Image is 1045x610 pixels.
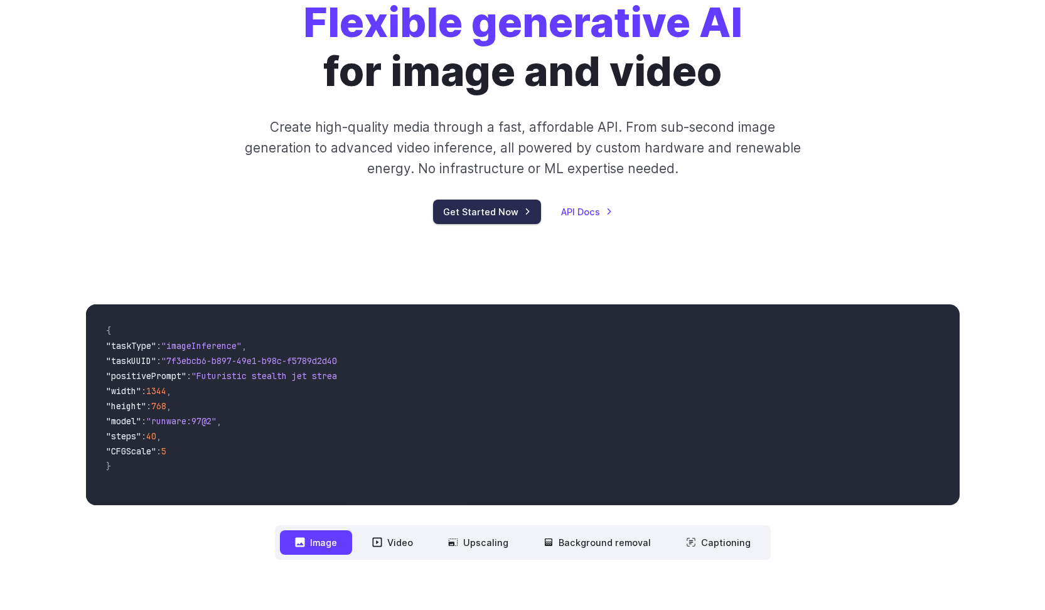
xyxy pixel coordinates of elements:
span: "runware:97@2" [146,415,217,427]
span: "steps" [106,431,141,442]
span: : [156,355,161,367]
button: Captioning [671,530,766,555]
span: "positivePrompt" [106,370,186,382]
span: 768 [151,400,166,412]
span: "CFGScale" [106,446,156,457]
span: 40 [146,431,156,442]
span: , [166,400,171,412]
span: , [166,385,171,397]
span: : [156,446,161,457]
span: , [242,340,247,351]
button: Background removal [528,530,666,555]
span: "7f3ebcb6-b897-49e1-b98c-f5789d2d40d7" [161,355,352,367]
span: : [146,400,151,412]
span: : [186,370,191,382]
button: Video [357,530,428,555]
span: "taskType" [106,340,156,351]
span: "model" [106,415,141,427]
span: , [156,431,161,442]
span: 1344 [146,385,166,397]
span: "taskUUID" [106,355,156,367]
span: : [141,431,146,442]
span: : [156,340,161,351]
span: , [217,415,222,427]
span: "Futuristic stealth jet streaking through a neon-lit cityscape with glowing purple exhaust" [191,370,648,382]
span: "height" [106,400,146,412]
span: "width" [106,385,141,397]
span: : [141,385,146,397]
span: "imageInference" [161,340,242,351]
span: } [106,461,111,472]
a: Get Started Now [433,200,541,224]
p: Create high-quality media through a fast, affordable API. From sub-second image generation to adv... [243,117,802,179]
a: API Docs [561,205,613,219]
button: Upscaling [433,530,523,555]
span: { [106,325,111,336]
span: : [141,415,146,427]
span: 5 [161,446,166,457]
button: Image [280,530,352,555]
